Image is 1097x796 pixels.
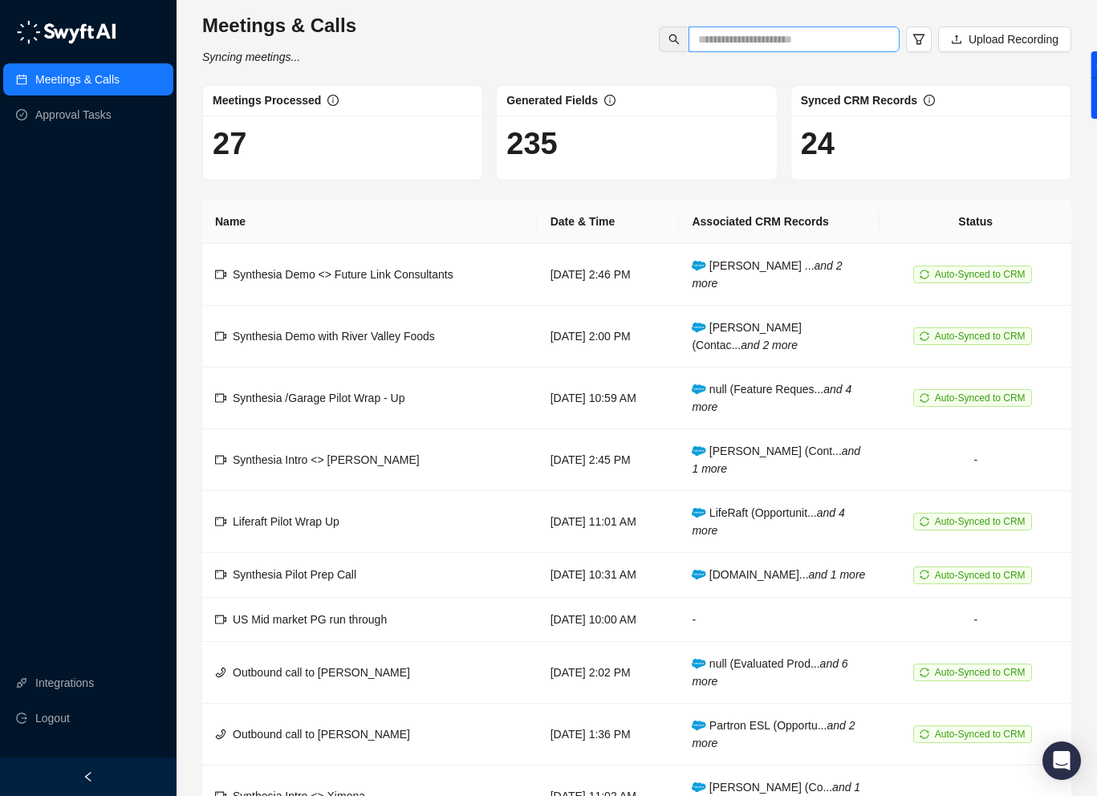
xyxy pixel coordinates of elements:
h1: 24 [801,125,1061,162]
span: Synthesia Pilot Prep Call [233,568,356,581]
span: sync [920,570,929,579]
td: - [880,598,1071,642]
span: sync [920,729,929,739]
span: sync [920,270,929,279]
i: and 2 more [692,719,855,749]
td: [DATE] 10:31 AM [538,553,680,598]
span: info-circle [604,95,616,106]
span: Synthesia Demo with River Valley Foods [233,330,435,343]
span: Synthesia Demo <> Future Link Consultants [233,268,453,281]
span: Meetings Processed [213,94,321,107]
i: and 4 more [692,506,844,537]
span: video-camera [215,516,226,527]
span: [PERSON_NAME] (Contac... [692,321,802,351]
h1: 27 [213,125,473,162]
span: Outbound call to [PERSON_NAME] [233,728,410,741]
span: video-camera [215,392,226,404]
span: Outbound call to [PERSON_NAME] [233,666,410,679]
span: US Mid market PG run through [233,613,387,626]
i: and 4 more [692,383,851,413]
span: video-camera [215,269,226,280]
span: null (Feature Reques... [692,383,851,413]
span: Partron ESL (Opportu... [692,719,855,749]
span: null (Evaluated Prod... [692,657,847,688]
span: Auto-Synced to CRM [935,392,1026,404]
span: Synced CRM Records [801,94,917,107]
span: video-camera [215,569,226,580]
span: phone [215,729,226,740]
span: Auto-Synced to CRM [935,729,1026,740]
span: Logout [35,702,70,734]
td: [DATE] 2:45 PM [538,429,680,491]
i: and 6 more [692,657,847,688]
span: [PERSON_NAME] ... [692,259,842,290]
span: Synthesia /Garage Pilot Wrap - Up [233,392,405,404]
i: Syncing meetings... [202,51,300,63]
span: LifeRaft (Opportunit... [692,506,844,537]
span: info-circle [327,95,339,106]
a: Meetings & Calls [35,63,120,95]
span: video-camera [215,614,226,625]
span: Auto-Synced to CRM [935,331,1026,342]
span: sync [920,517,929,526]
span: Auto-Synced to CRM [935,667,1026,678]
div: Open Intercom Messenger [1042,741,1081,780]
td: [DATE] 2:46 PM [538,244,680,306]
span: logout [16,713,27,724]
th: Status [880,200,1071,244]
span: filter [912,33,925,46]
span: info-circle [924,95,935,106]
span: video-camera [215,331,226,342]
th: Date & Time [538,200,680,244]
td: - [880,429,1071,491]
td: [DATE] 1:36 PM [538,704,680,766]
th: Name [202,200,538,244]
span: Liferaft Pilot Wrap Up [233,515,339,528]
span: [DOMAIN_NAME]... [692,568,865,581]
span: sync [920,331,929,341]
span: Generated Fields [506,94,598,107]
span: Upload Recording [969,30,1058,48]
td: [DATE] 2:02 PM [538,642,680,704]
span: Auto-Synced to CRM [935,269,1026,280]
span: sync [920,668,929,677]
span: video-camera [215,454,226,465]
span: Auto-Synced to CRM [935,516,1026,527]
th: Associated CRM Records [679,200,880,244]
img: logo-05li4sbe.png [16,20,116,44]
span: Synthesia Intro <> [PERSON_NAME] [233,453,420,466]
td: - [679,598,880,642]
i: and 1 more [809,568,866,581]
span: search [668,34,680,45]
i: and 1 more [692,445,860,475]
span: upload [951,34,962,45]
a: Integrations [35,667,94,699]
i: and 2 more [692,259,842,290]
td: [DATE] 10:59 AM [538,368,680,429]
a: Approval Tasks [35,99,112,131]
span: sync [920,393,929,403]
span: left [83,771,94,782]
span: Auto-Synced to CRM [935,570,1026,581]
span: [PERSON_NAME] (Cont... [692,445,860,475]
button: Upload Recording [938,26,1071,52]
i: and 2 more [741,339,798,351]
span: phone [215,667,226,678]
td: [DATE] 11:01 AM [538,491,680,553]
td: [DATE] 10:00 AM [538,598,680,642]
h3: Meetings & Calls [202,13,356,39]
h1: 235 [506,125,766,162]
td: [DATE] 2:00 PM [538,306,680,368]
